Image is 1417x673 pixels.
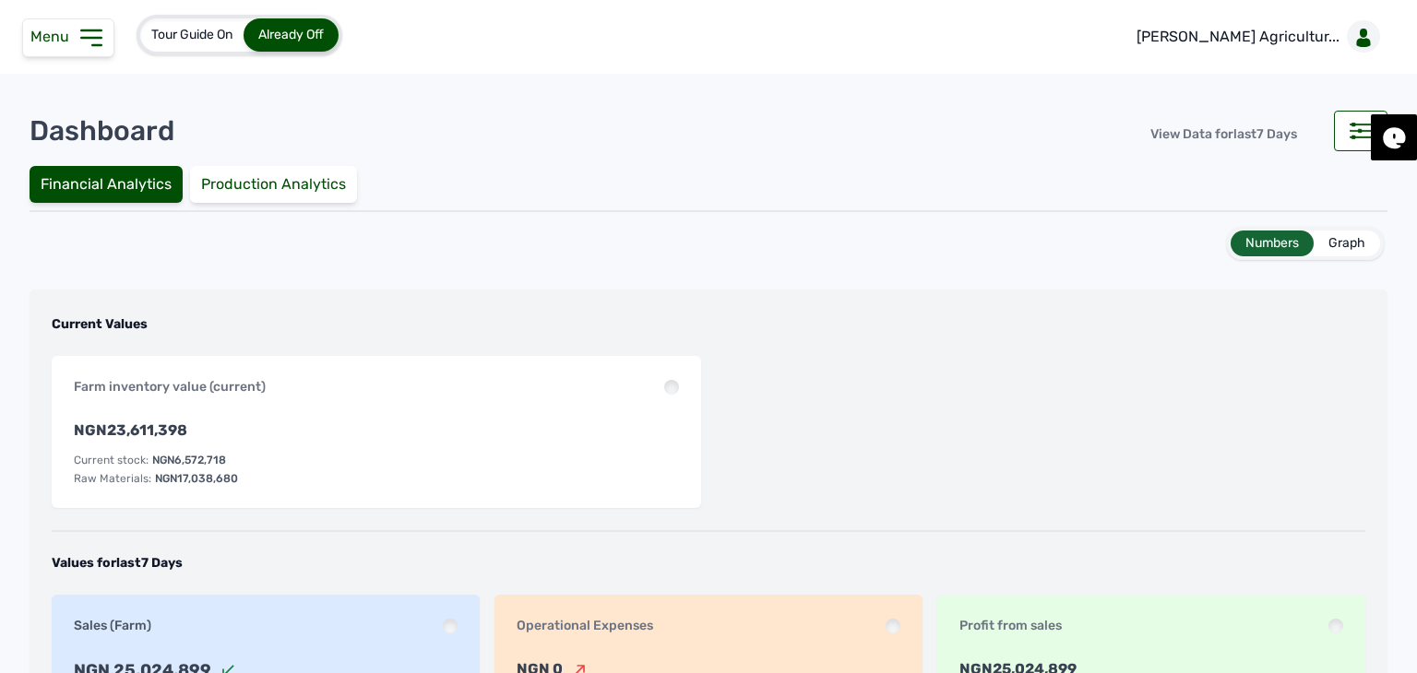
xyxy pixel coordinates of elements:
[1233,126,1256,142] span: last
[52,315,1365,334] div: Current Values
[74,453,149,467] div: Current stock:
[190,166,357,203] div: Production Analytics
[74,617,151,635] div: Sales (Farm)
[258,27,324,42] span: Already Off
[74,378,266,396] div: Farm inventory value (current)
[30,166,183,203] div: Financial Analytics
[30,28,77,45] span: Menu
[1122,11,1387,63] a: [PERSON_NAME] Agricultur...
[1231,230,1314,256] div: Numbers
[152,453,226,467] div: 6,572,718
[107,421,187,439] span: 23,611,398
[155,471,238,486] div: 17,038,680
[1314,230,1380,256] div: Graph
[1137,26,1340,48] p: [PERSON_NAME] Agricultur...
[74,419,187,442] span: NGN
[152,454,174,466] span: NGN
[116,555,141,571] span: last
[52,554,1365,573] div: Values for 7 Days
[30,114,174,148] div: Dashboard
[151,27,232,42] span: Tour Guide On
[959,617,1062,635] div: Profit from sales
[74,471,151,486] div: Raw Materials:
[1136,114,1312,155] div: View Data for 7 Days
[517,617,653,635] div: Operational Expenses
[155,472,177,485] span: NGN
